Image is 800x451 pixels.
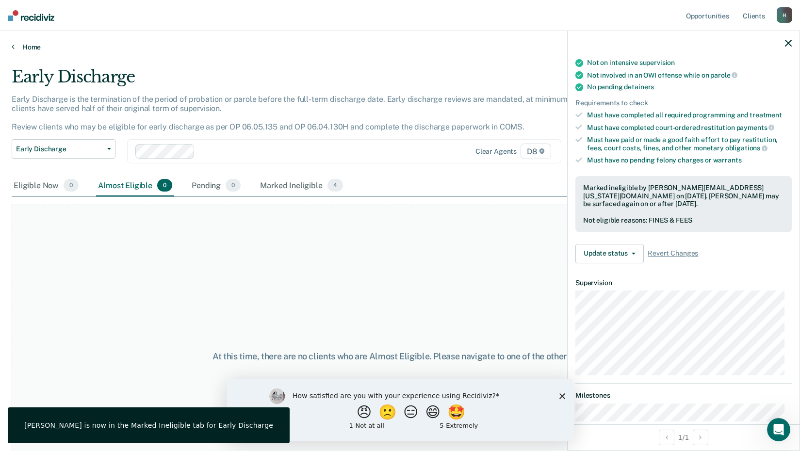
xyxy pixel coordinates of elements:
div: Almost Eligible [96,175,174,196]
span: detainers [624,83,654,91]
div: Marked ineligible by [PERSON_NAME][EMAIL_ADDRESS][US_STATE][DOMAIN_NAME] on [DATE]. [PERSON_NAME]... [583,184,784,208]
span: parole [710,71,737,79]
a: Home [12,43,788,51]
span: 4 [327,179,343,192]
p: Early Discharge is the termination of the period of probation or parole before the full-term disc... [12,95,588,132]
div: Must have completed court-ordered restitution [587,123,792,132]
div: Early Discharge [12,67,612,95]
span: payments [736,124,775,131]
dt: Milestones [575,391,792,400]
button: Next Opportunity [693,430,708,445]
span: 0 [157,179,172,192]
span: supervision [639,59,675,66]
div: No pending [587,83,792,91]
div: [PERSON_NAME] is now in the Marked Ineligible tab for Early Discharge [24,421,273,430]
span: treatment [750,111,782,119]
div: Marked Ineligible [258,175,345,196]
span: 0 [64,179,79,192]
span: 0 [226,179,241,192]
span: D8 [521,144,551,159]
div: Eligible Now [12,175,81,196]
iframe: Intercom live chat [767,418,790,441]
div: Clear agents [475,147,517,156]
iframe: Survey by Kim from Recidiviz [227,379,574,441]
span: Early Discharge [16,145,103,153]
div: Pending [190,175,243,196]
div: Not involved in an OWI offense while on [587,71,792,80]
div: Must have no pending felony charges or [587,156,792,164]
span: obligations [725,144,767,152]
div: Requirements to check [575,99,792,107]
span: Revert Changes [648,249,698,258]
img: Recidiviz [8,10,54,21]
button: Previous Opportunity [659,430,674,445]
div: 1 / 1 [568,424,800,450]
div: Must have completed all required programming and [587,111,792,119]
div: Must have paid or made a good faith effort to pay restitution, fees, court costs, fines, and othe... [587,136,792,152]
dt: Supervision [575,279,792,287]
div: At this time, there are no clients who are Almost Eligible. Please navigate to one of the other t... [206,351,594,362]
div: Not eligible reasons: FINES & FEES [583,216,784,225]
div: Not on intensive [587,59,792,67]
button: Update status [575,244,644,263]
div: H [777,7,792,23]
span: warrants [713,156,742,164]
